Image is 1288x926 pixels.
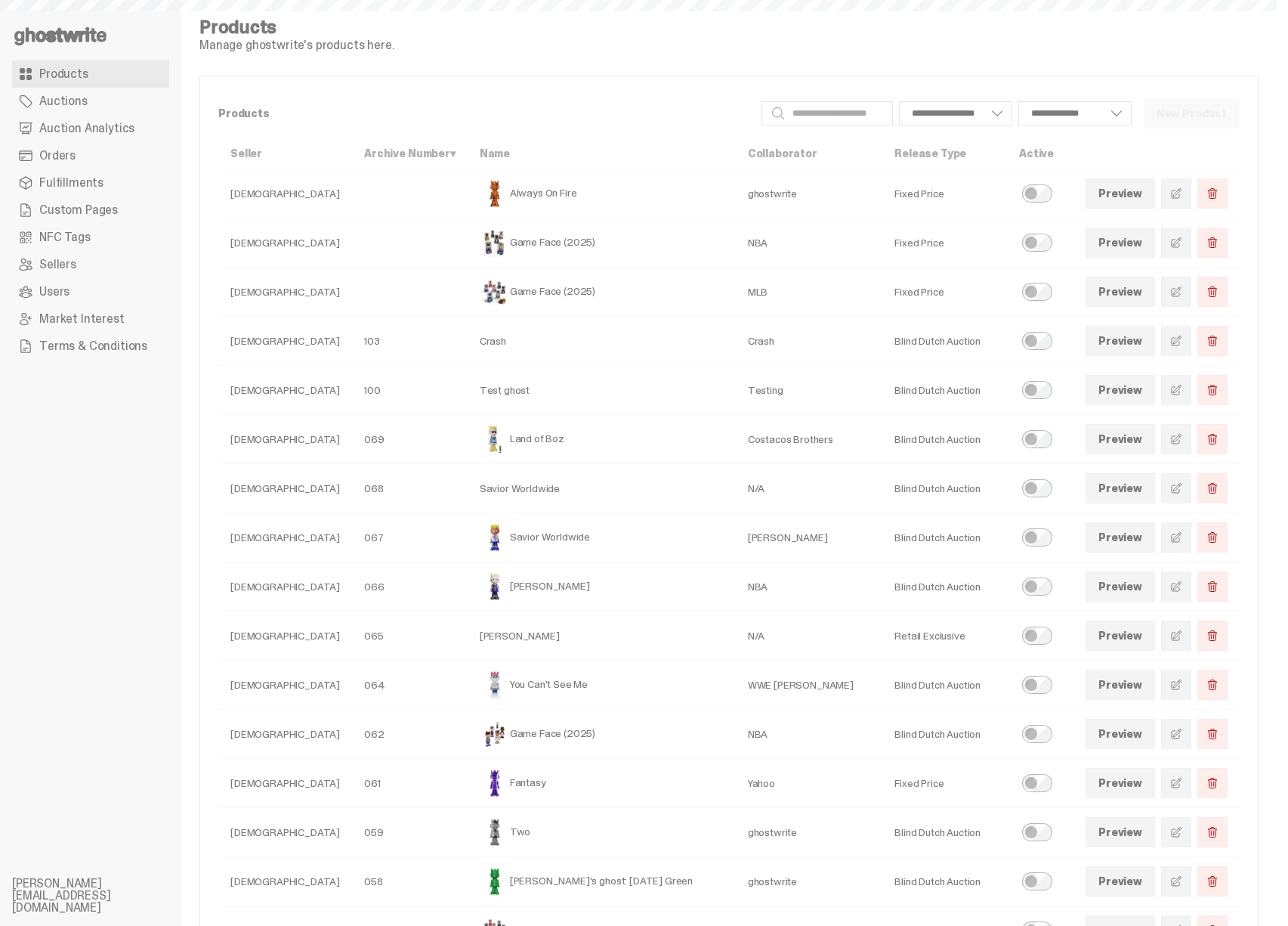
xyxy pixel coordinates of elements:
a: Products [12,60,169,88]
td: Blind Dutch Auction [882,857,1007,906]
a: Custom Pages [12,197,169,224]
td: [DEMOGRAPHIC_DATA] [218,857,352,906]
span: Market Interest [39,313,125,325]
a: Preview [1086,719,1155,749]
td: Fixed Price [882,169,1007,218]
td: [DEMOGRAPHIC_DATA] [218,808,352,857]
button: Delete Product [1197,571,1228,602]
a: Terms & Conditions [12,333,169,360]
img: Eminem [480,571,510,602]
td: Savior Worldwide [468,464,736,513]
span: Users [39,286,69,298]
td: 058 [352,857,468,906]
td: Testing [736,366,883,415]
button: Delete Product [1197,277,1228,307]
button: Delete Product [1197,768,1228,798]
button: Delete Product [1197,817,1228,847]
a: Auction Analytics [12,115,169,142]
img: Game Face (2025) [480,277,510,307]
td: [DEMOGRAPHIC_DATA] [218,759,352,808]
a: Preview [1086,817,1155,847]
span: Custom Pages [39,204,118,216]
button: Delete Product [1197,719,1228,749]
span: Auction Analytics [39,122,134,135]
button: Delete Product [1197,670,1228,700]
img: Game Face (2025) [480,719,510,749]
td: Game Face (2025) [468,710,736,759]
td: Game Face (2025) [468,268,736,317]
td: Costacos Brothers [736,415,883,464]
td: Crash [468,317,736,366]
td: Test ghost [468,366,736,415]
a: Preview [1086,178,1155,209]
a: Preview [1086,375,1155,405]
td: Blind Dutch Auction [882,661,1007,710]
td: 103 [352,317,468,366]
td: [DEMOGRAPHIC_DATA] [218,562,352,612]
td: [DEMOGRAPHIC_DATA] [218,612,352,661]
img: Always On Fire [480,178,510,209]
td: 068 [352,464,468,513]
a: Preview [1086,473,1155,503]
h4: Products [199,18,394,36]
td: 062 [352,710,468,759]
a: Auctions [12,88,169,115]
td: Retail Exclusive [882,612,1007,661]
td: Yahoo [736,759,883,808]
td: [DEMOGRAPHIC_DATA] [218,169,352,218]
td: Blind Dutch Auction [882,808,1007,857]
span: Fulfillments [39,177,103,189]
td: Fixed Price [882,268,1007,317]
td: NBA [736,562,883,612]
a: Users [12,278,169,305]
td: You Can't See Me [468,661,736,710]
td: [PERSON_NAME]'s ghost: [DATE] Green [468,857,736,906]
td: [PERSON_NAME] [468,612,736,661]
a: Preview [1086,866,1155,897]
td: Land of Boz [468,415,736,464]
button: Delete Product [1197,473,1228,503]
a: Preview [1086,424,1155,454]
td: Blind Dutch Auction [882,562,1007,612]
td: [DEMOGRAPHIC_DATA] [218,464,352,513]
td: 059 [352,808,468,857]
td: ghostwrite [736,857,883,906]
span: Terms & Conditions [39,340,147,352]
a: Preview [1086,571,1155,602]
td: NBA [736,710,883,759]
a: Preview [1086,228,1155,258]
a: Orders [12,142,169,169]
td: 066 [352,562,468,612]
img: Game Face (2025) [480,228,510,258]
td: Fixed Price [882,218,1007,268]
button: Delete Product [1197,228,1228,258]
td: MLB [736,268,883,317]
td: ghostwrite [736,808,883,857]
td: [PERSON_NAME] [736,513,883,562]
td: Blind Dutch Auction [882,415,1007,464]
th: Release Type [882,138,1007,169]
td: Savior Worldwide [468,513,736,562]
button: Delete Product [1197,621,1228,651]
td: N/A [736,612,883,661]
td: Game Face (2025) [468,218,736,268]
td: [DEMOGRAPHIC_DATA] [218,317,352,366]
td: 064 [352,661,468,710]
td: [DEMOGRAPHIC_DATA] [218,218,352,268]
td: ghostwrite [736,169,883,218]
img: Fantasy [480,768,510,798]
td: Blind Dutch Auction [882,513,1007,562]
button: Delete Product [1197,866,1228,897]
a: Market Interest [12,305,169,333]
a: Sellers [12,251,169,278]
img: Land of Boz [480,424,510,454]
th: Name [468,138,736,169]
td: [PERSON_NAME] [468,562,736,612]
td: [DEMOGRAPHIC_DATA] [218,661,352,710]
img: Schrödinger's ghost: Sunday Green [480,866,510,897]
td: [DEMOGRAPHIC_DATA] [218,415,352,464]
th: Collaborator [736,138,883,169]
td: Two [468,808,736,857]
a: Preview [1086,670,1155,700]
p: Manage ghostwrite's products here. [199,39,394,51]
